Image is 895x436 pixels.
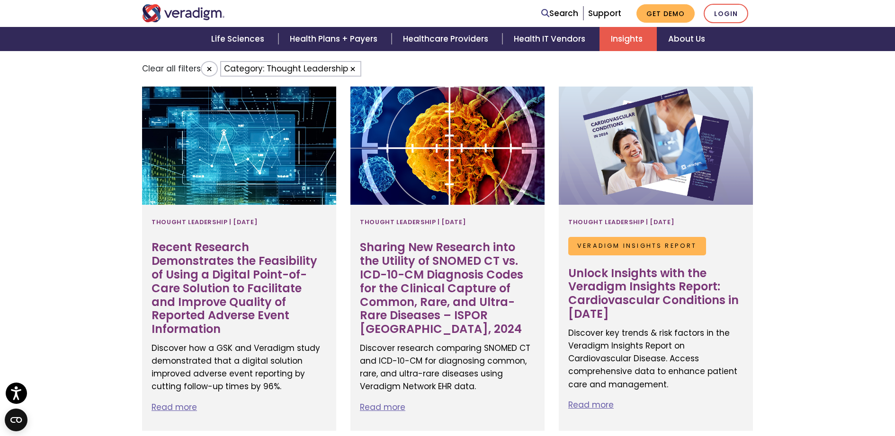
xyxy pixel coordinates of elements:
[568,214,674,229] span: Thought Leadership | [DATE]
[657,27,716,51] a: About Us
[704,4,748,23] a: Login
[142,4,225,22] img: Veradigm logo
[360,214,466,229] span: Thought Leadership | [DATE]
[278,27,392,51] a: Health Plans + Payers
[360,241,535,336] h3: Sharing New Research into the Utility of SNOMED CT vs. ICD-10-CM Diagnosis Codes for the Clinical...
[392,27,502,51] a: Healthcare Providers
[588,8,621,19] a: Support
[152,342,327,393] p: Discover how a GSK and Veradigm study demonstrated that a digital solution improved adverse event...
[541,7,578,20] a: Search
[568,327,743,391] p: Discover key trends & risk factors in the Veradigm Insights Report on Cardiovascular Disease. Acc...
[152,241,327,336] h3: Recent Research Demonstrates the Feasibility of Using a Digital Point-of-Care Solution to Facilit...
[220,61,361,77] button: Category: Thought Leadership
[568,267,743,321] h3: Unlock Insights with the Veradigm Insights Report: Cardiovascular Conditions in [DATE]
[714,369,884,425] iframe: Drift Chat Widget
[360,342,535,393] p: Discover research comparing SNOMED CT and ICD-10-CM for diagnosing common, rare, and ultra-rare d...
[502,27,600,51] a: Health IT Vendors
[142,61,218,79] li: Clear all filters
[5,409,27,431] button: Open CMP widget
[568,237,706,255] span: Veradigm Insights Report
[600,27,657,51] a: Insights
[568,399,614,410] a: Read more
[360,401,405,413] a: Read more
[152,214,258,229] span: Thought Leadership | [DATE]
[152,401,197,413] a: Read more
[636,4,695,23] a: Get Demo
[200,27,278,51] a: Life Sciences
